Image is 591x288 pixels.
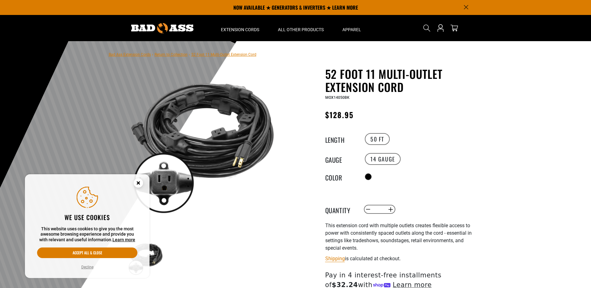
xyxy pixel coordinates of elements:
img: black [127,69,277,219]
span: $128.95 [325,109,354,120]
a: Return to Collection [155,52,188,57]
span: This extension cord with multiple outlets creates flexible access to power with consistently spac... [325,223,472,251]
legend: Gauge [325,155,356,163]
legend: Color [325,173,356,181]
span: Apparel [342,27,361,32]
span: › [189,52,190,57]
summary: All Other Products [269,15,333,41]
legend: Length [325,135,356,143]
span: MOX14050BK [325,95,350,100]
summary: Extension Cords [212,15,269,41]
h1: 52 Foot 11 Multi-Outlet Extension Cord [325,67,478,94]
label: 50 FT [365,133,390,145]
a: Learn more [112,237,135,242]
summary: Search [422,23,432,33]
span: Extension Cords [221,27,259,32]
button: Decline [79,264,95,270]
aside: Cookie Consent [25,174,150,278]
summary: Apparel [333,15,370,41]
img: Bad Ass Extension Cords [131,23,193,33]
span: 52 Foot 11 Multi-Outlet Extension Cord [191,52,256,57]
label: 14 Gauge [365,153,401,165]
button: Accept all & close [37,247,137,258]
span: All Other Products [278,27,324,32]
a: Shipping [325,256,345,262]
label: Quantity [325,205,356,214]
p: This website uses cookies to give you the most awesome browsing experience and provide you with r... [37,226,137,243]
nav: breadcrumbs [109,50,256,58]
div: is calculated at checkout. [325,254,478,263]
h2: We use cookies [37,213,137,221]
span: › [152,52,153,57]
a: Bad Ass Extension Cords [109,52,151,57]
